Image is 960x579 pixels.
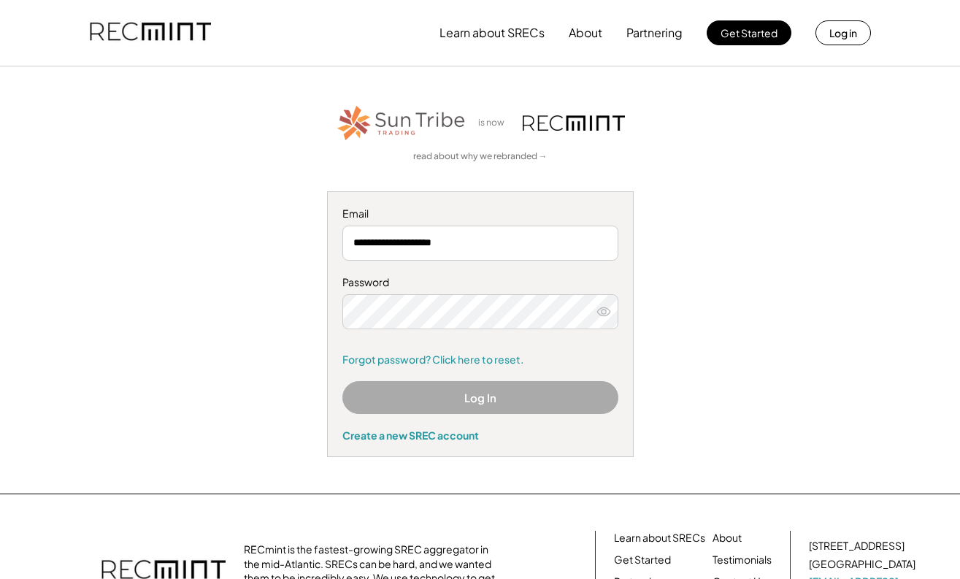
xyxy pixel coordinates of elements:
[614,553,671,567] a: Get Started
[713,553,772,567] a: Testimonials
[569,18,602,47] button: About
[342,353,618,367] a: Forgot password? Click here to reset.
[336,103,467,143] img: STT_Horizontal_Logo%2B-%2BColor.png
[815,20,871,45] button: Log in
[626,18,683,47] button: Partnering
[707,20,791,45] button: Get Started
[342,381,618,414] button: Log In
[413,150,548,163] a: read about why we rebranded →
[809,557,915,572] div: [GEOGRAPHIC_DATA]
[713,531,742,545] a: About
[90,8,211,58] img: recmint-logotype%403x.png
[523,115,625,131] img: recmint-logotype%403x.png
[439,18,545,47] button: Learn about SRECs
[475,117,515,129] div: is now
[809,539,905,553] div: [STREET_ADDRESS]
[342,429,618,442] div: Create a new SREC account
[342,207,618,221] div: Email
[342,275,618,290] div: Password
[614,531,705,545] a: Learn about SRECs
